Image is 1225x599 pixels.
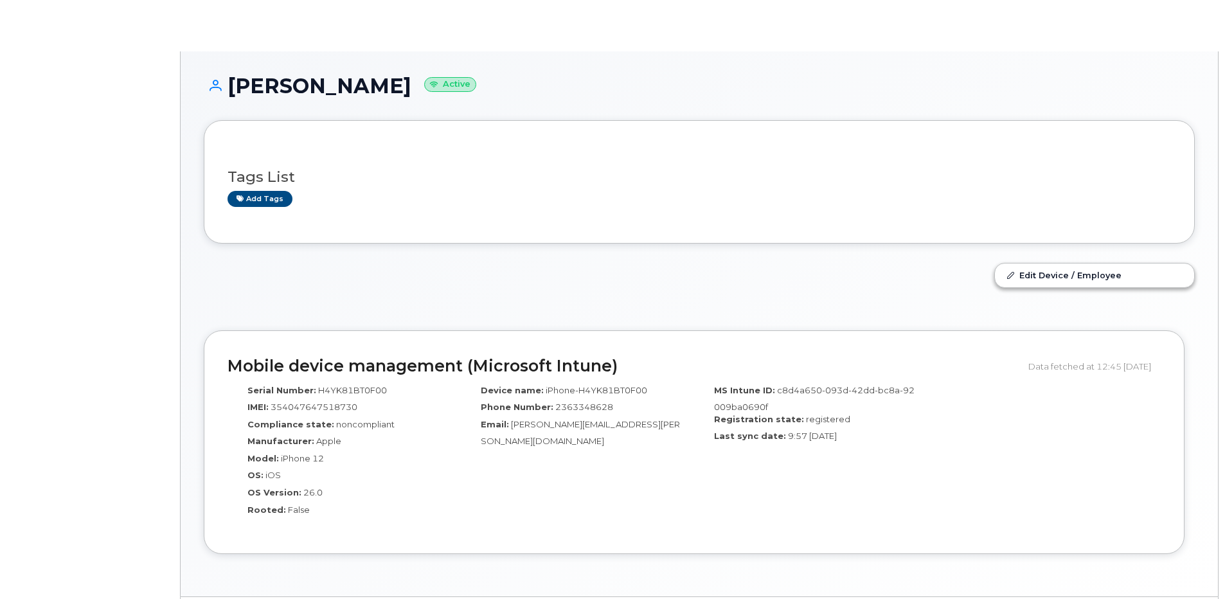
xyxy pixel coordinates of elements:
label: Device name: [481,384,544,397]
small: Active [424,77,476,92]
label: Serial Number: [247,384,316,397]
label: Registration state: [714,413,804,425]
label: Manufacturer: [247,435,314,447]
span: iPhone-H4YK81BT0F00 [546,385,647,395]
div: Data fetched at 12:45 [DATE] [1028,354,1161,379]
span: 354047647518730 [271,402,357,412]
label: Compliance state: [247,418,334,431]
span: registered [806,414,850,424]
label: OS: [247,469,264,481]
label: Model: [247,452,279,465]
label: Last sync date: [714,430,786,442]
span: H4YK81BT0F00 [318,385,387,395]
span: 26.0 [303,487,323,497]
span: iOS [265,470,281,480]
span: c8d4a650-093d-42dd-bc8a-92009ba0690f [714,385,915,413]
h3: Tags List [228,169,1171,185]
a: Edit Device / Employee [995,264,1194,287]
span: [PERSON_NAME][EMAIL_ADDRESS][PERSON_NAME][DOMAIN_NAME] [481,419,680,447]
span: iPhone 12 [281,453,324,463]
span: 9:57 [DATE] [788,431,837,441]
label: MS Intune ID: [714,384,775,397]
label: IMEI: [247,401,269,413]
span: Apple [316,436,341,446]
span: 2363348628 [555,402,613,412]
span: False [288,505,310,515]
label: Rooted: [247,504,286,516]
a: Add tags [228,191,292,207]
label: OS Version: [247,487,301,499]
h2: Mobile device management (Microsoft Intune) [228,357,1019,375]
h1: [PERSON_NAME] [204,75,1195,97]
span: noncompliant [336,419,395,429]
label: Phone Number: [481,401,553,413]
label: Email: [481,418,509,431]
